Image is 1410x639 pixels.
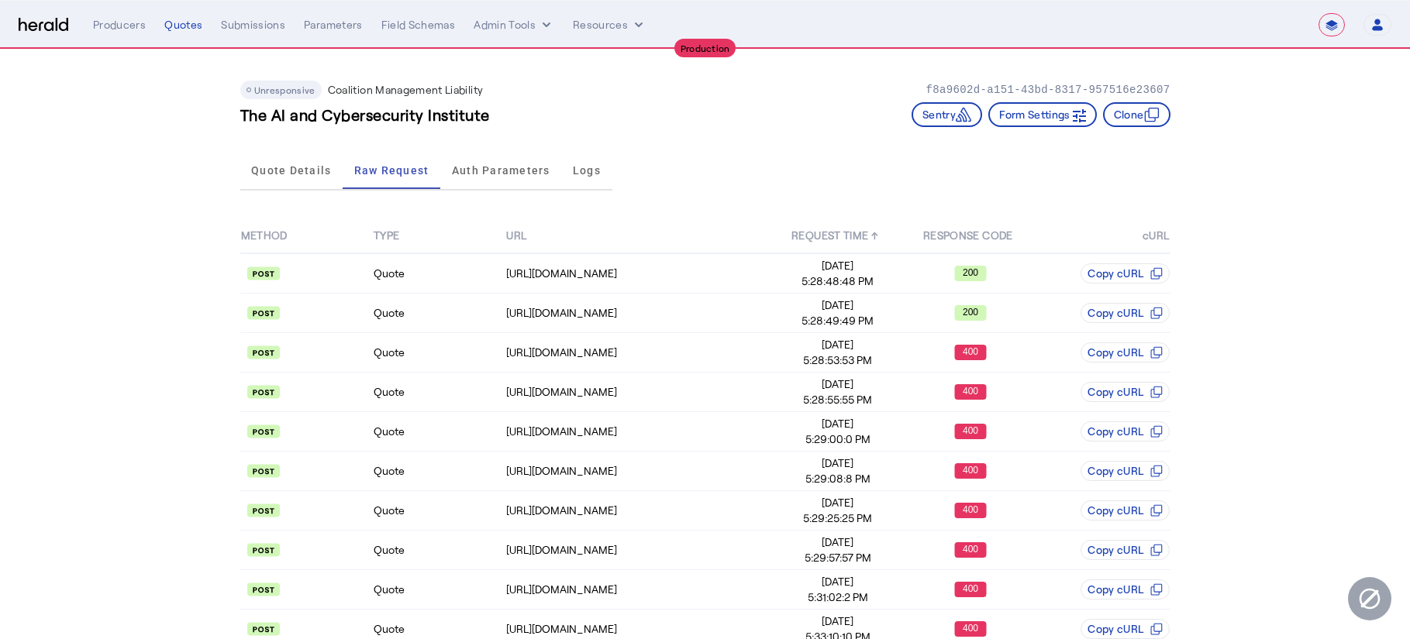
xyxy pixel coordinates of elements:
[373,333,505,373] td: Quote
[963,583,978,594] text: 400
[988,102,1097,127] button: Form Settings
[328,82,484,98] p: Coalition Management Liability
[373,373,505,412] td: Quote
[221,17,285,33] div: Submissions
[674,39,736,57] div: Production
[164,17,202,33] div: Quotes
[772,337,903,352] span: [DATE]
[373,294,505,333] td: Quote
[373,412,505,452] td: Quote
[771,218,904,253] th: REQUEST TIME
[373,531,505,570] td: Quote
[772,589,903,605] span: 5:31:02:2 PM
[772,392,903,407] span: 5:28:55:55 PM
[1081,303,1169,323] button: Copy cURL
[772,471,903,486] span: 5:29:08:8 PM
[871,228,878,242] span: ↑
[573,165,601,176] span: Logs
[373,491,505,531] td: Quote
[240,104,490,125] h3: The AI and Cybersecurity Institute
[772,613,903,629] span: [DATE]
[1037,218,1170,253] th: cURL
[963,544,978,555] text: 400
[772,455,903,471] span: [DATE]
[772,574,903,589] span: [DATE]
[772,376,903,392] span: [DATE]
[373,452,505,491] td: Quote
[373,570,505,610] td: Quote
[963,386,978,397] text: 400
[505,218,771,253] th: URL
[963,425,978,436] text: 400
[240,218,373,253] th: METHOD
[1081,579,1169,599] button: Copy cURL
[381,17,456,33] div: Field Schemas
[254,84,315,95] span: Unresponsive
[772,313,903,328] span: 5:28:49:49 PM
[506,503,771,518] div: [URL][DOMAIN_NAME]
[963,504,978,515] text: 400
[905,218,1037,253] th: RESPONSE CODE
[506,463,771,479] div: [URL][DOMAIN_NAME]
[772,550,903,565] span: 5:29:57:57 PM
[506,384,771,400] div: [URL][DOMAIN_NAME]
[506,542,771,558] div: [URL][DOMAIN_NAME]
[772,495,903,510] span: [DATE]
[1081,421,1169,441] button: Copy cURL
[772,297,903,313] span: [DATE]
[926,82,1170,98] p: f8a9602d-a151-43bd-8317-957516e23607
[1081,461,1169,481] button: Copy cURL
[772,510,903,526] span: 5:29:25:25 PM
[1081,619,1169,639] button: Copy cURL
[506,266,771,281] div: [URL][DOMAIN_NAME]
[373,253,505,294] td: Quote
[772,273,903,289] span: 5:28:48:48 PM
[963,307,978,318] text: 200
[506,424,771,439] div: [URL][DOMAIN_NAME]
[772,352,903,368] span: 5:28:53:53 PM
[772,416,903,431] span: [DATE]
[1081,263,1169,283] button: Copy cURL
[1081,540,1169,560] button: Copy cURL
[772,431,903,447] span: 5:29:00:0 PM
[1103,102,1170,127] button: Clone
[573,17,646,33] button: Resources dropdown menu
[772,534,903,550] span: [DATE]
[251,165,331,176] span: Quote Details
[19,18,68,33] img: Herald Logo
[304,17,363,33] div: Parameters
[474,17,554,33] button: internal dropdown menu
[354,165,429,176] span: Raw Request
[1081,500,1169,520] button: Copy cURL
[1081,342,1169,362] button: Copy cURL
[452,165,550,176] span: Auth Parameters
[506,305,771,321] div: [URL][DOMAIN_NAME]
[963,623,978,634] text: 400
[963,346,978,357] text: 400
[963,267,978,278] text: 200
[772,258,903,273] span: [DATE]
[1081,382,1169,402] button: Copy cURL
[506,582,771,597] div: [URL][DOMAIN_NAME]
[506,345,771,360] div: [URL][DOMAIN_NAME]
[506,621,771,637] div: [URL][DOMAIN_NAME]
[912,102,982,127] button: Sentry
[963,465,978,476] text: 400
[373,218,505,253] th: TYPE
[93,17,146,33] div: Producers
